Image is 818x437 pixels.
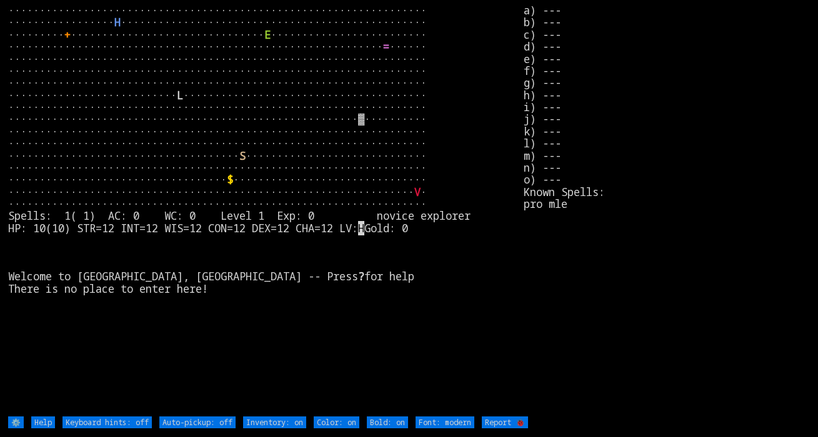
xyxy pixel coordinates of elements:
b: ? [358,269,364,283]
font: $ [227,172,233,187]
font: = [383,39,389,54]
input: ⚙️ [8,416,24,428]
input: Color: on [314,416,359,428]
font: E [264,27,271,42]
font: + [64,27,71,42]
input: Keyboard hints: off [62,416,152,428]
input: Font: modern [416,416,474,428]
larn: ··································································· ················· ···········... [8,4,524,415]
input: Inventory: on [243,416,306,428]
input: Report 🐞 [482,416,528,428]
input: Bold: on [367,416,408,428]
input: Help [31,416,55,428]
input: Auto-pickup: off [159,416,236,428]
mark: H [358,221,364,235]
stats: a) --- b) --- c) --- d) --- e) --- f) --- g) --- h) --- i) --- j) --- k) --- l) --- m) --- n) ---... [524,4,810,415]
font: S [239,149,246,163]
font: H [114,15,121,29]
font: V [414,185,421,199]
font: L [177,88,183,102]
